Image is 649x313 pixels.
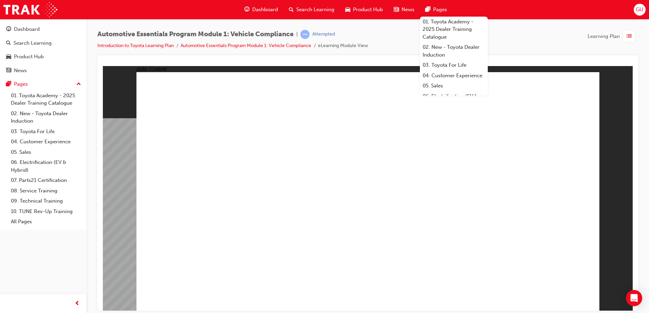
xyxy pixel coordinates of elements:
[14,39,52,47] div: Search Learning
[420,70,488,81] a: 04. Customer Experience
[420,60,488,70] a: 03. Toyota For Life
[8,157,84,175] a: 06. Electrification (EV & Hybrid)
[8,216,84,227] a: All Pages
[75,299,80,308] span: prev-icon
[239,3,283,17] a: guage-iconDashboard
[8,196,84,206] a: 09. Technical Training
[627,32,632,41] span: list-icon
[296,6,334,14] span: Search Learning
[312,31,335,38] div: Attempted
[388,3,420,17] a: news-iconNews
[14,25,40,33] div: Dashboard
[433,6,447,14] span: Pages
[3,78,84,90] button: Pages
[340,3,388,17] a: car-iconProduct Hub
[588,30,638,43] button: Learning Plan
[420,91,488,109] a: 06. Electrification (EV & Hybrid)
[181,43,311,48] a: Automotive Essentials Program Module 1: Vehicle Compliance
[345,5,350,14] span: car-icon
[97,43,174,48] a: Introduction to Toyota Learning Plan
[8,175,84,186] a: 07. Parts21 Certification
[3,2,57,17] img: Trak
[626,290,642,306] div: Open Intercom Messenger
[353,6,383,14] span: Product Hub
[634,4,646,16] button: GU
[289,5,294,14] span: search-icon
[8,108,84,126] a: 02. New - Toyota Dealer Induction
[6,81,11,87] span: pages-icon
[14,53,44,61] div: Product Hub
[588,33,620,40] span: Learning Plan
[252,6,278,14] span: Dashboard
[3,64,84,77] a: News
[8,90,84,108] a: 01. Toyota Academy - 2025 Dealer Training Catalogue
[14,80,28,88] div: Pages
[420,17,488,42] a: 01. Toyota Academy - 2025 Dealer Training Catalogue
[3,37,84,49] a: Search Learning
[636,6,643,14] span: GU
[244,5,249,14] span: guage-icon
[394,5,399,14] span: news-icon
[8,147,84,158] a: 05. Sales
[420,42,488,60] a: 02. New - Toyota Dealer Induction
[6,54,11,60] span: car-icon
[283,3,340,17] a: search-iconSearch Learning
[420,81,488,91] a: 05. Sales
[6,26,11,33] span: guage-icon
[296,30,298,38] span: |
[97,30,294,38] span: Automotive Essentials Program Module 1: Vehicle Compliance
[76,80,81,89] span: up-icon
[8,137,84,147] a: 04. Customer Experience
[8,206,84,217] a: 10. TUNE Rev-Up Training
[14,67,27,75] div: News
[318,42,368,50] li: eLearning Module View
[8,186,84,196] a: 08. Service Training
[6,68,11,74] span: news-icon
[3,50,84,63] a: Product Hub
[420,3,452,17] a: pages-iconPages
[425,5,430,14] span: pages-icon
[8,126,84,137] a: 03. Toyota For Life
[3,22,84,78] button: DashboardSearch LearningProduct HubNews
[300,30,310,39] span: learningRecordVerb_ATTEMPT-icon
[402,6,414,14] span: News
[3,23,84,36] a: Dashboard
[6,40,11,46] span: search-icon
